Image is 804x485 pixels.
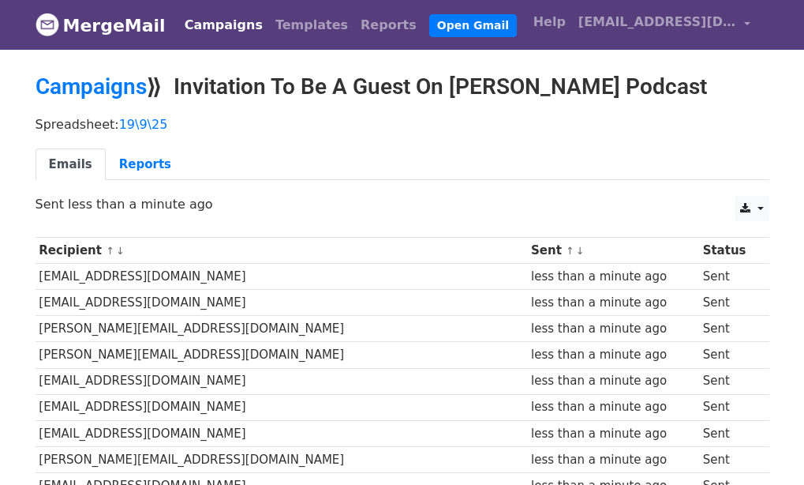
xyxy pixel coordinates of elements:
a: ↑ [566,245,574,257]
td: [EMAIL_ADDRESS][DOMAIN_NAME] [36,290,528,316]
th: Status [699,238,760,264]
a: Templates [269,9,354,41]
a: Emails [36,149,106,181]
a: Open Gmail [429,14,517,37]
div: less than a minute ago [531,451,695,469]
th: Recipient [36,238,528,264]
div: less than a minute ago [531,372,695,390]
a: Reports [354,9,423,41]
a: ↓ [576,245,585,257]
a: [EMAIL_ADDRESS][DOMAIN_NAME] [572,6,757,43]
td: Sent [699,290,760,316]
td: Sent [699,368,760,394]
a: Campaigns [178,9,269,41]
a: 19\9\25 [119,117,168,132]
p: Sent less than a minute ago [36,196,769,212]
td: [EMAIL_ADDRESS][DOMAIN_NAME] [36,368,528,394]
a: MergeMail [36,9,166,42]
td: Sent [699,342,760,368]
div: less than a minute ago [531,398,695,416]
td: Sent [699,420,760,446]
td: Sent [699,264,760,290]
a: ↓ [116,245,125,257]
p: Spreadsheet: [36,116,769,133]
td: Sent [699,394,760,420]
div: less than a minute ago [531,268,695,286]
a: Campaigns [36,73,147,100]
div: less than a minute ago [531,294,695,312]
td: [PERSON_NAME][EMAIL_ADDRESS][DOMAIN_NAME] [36,316,528,342]
a: ↑ [106,245,114,257]
th: Sent [527,238,699,264]
a: Help [527,6,572,38]
td: [PERSON_NAME][EMAIL_ADDRESS][DOMAIN_NAME] [36,446,528,472]
span: [EMAIL_ADDRESS][DOMAIN_NAME] [578,13,736,32]
img: MergeMail logo [36,13,59,36]
td: [EMAIL_ADDRESS][DOMAIN_NAME] [36,420,528,446]
div: less than a minute ago [531,425,695,443]
td: [PERSON_NAME][EMAIL_ADDRESS][DOMAIN_NAME] [36,342,528,368]
a: Reports [106,149,185,181]
div: less than a minute ago [531,346,695,364]
div: less than a minute ago [531,320,695,338]
td: [EMAIL_ADDRESS][DOMAIN_NAME] [36,264,528,290]
td: [EMAIL_ADDRESS][DOMAIN_NAME] [36,394,528,420]
td: Sent [699,316,760,342]
td: Sent [699,446,760,472]
h2: ⟫ Invitation To Be A Guest On [PERSON_NAME] Podcast [36,73,769,100]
